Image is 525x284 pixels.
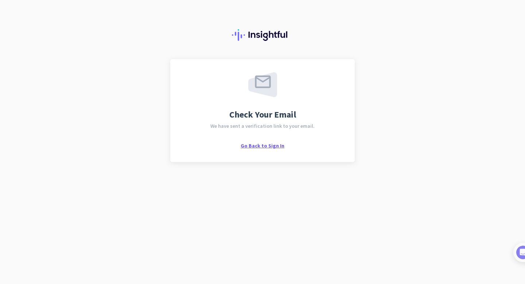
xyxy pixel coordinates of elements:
span: Check Your Email [229,110,296,119]
img: Insightful [232,29,293,41]
span: We have sent a verification link to your email. [210,123,315,128]
span: Go Back to Sign In [241,142,284,149]
img: email-sent [248,72,277,97]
